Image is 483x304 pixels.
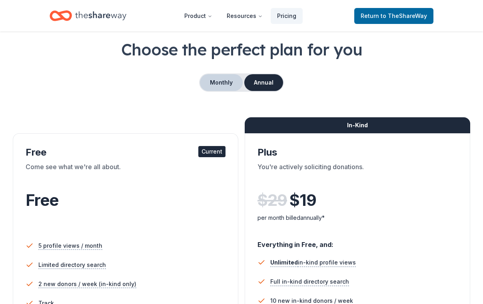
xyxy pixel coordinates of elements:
[200,74,243,91] button: Monthly
[381,12,427,19] span: to TheShareWay
[361,11,427,21] span: Return
[220,8,269,24] button: Resources
[38,260,106,270] span: Limited directory search
[257,146,457,159] div: Plus
[257,233,457,250] div: Everything in Free, and:
[178,8,219,24] button: Product
[38,279,136,289] span: 2 new donors / week (in-kind only)
[38,241,102,251] span: 5 profile views / month
[257,213,457,223] div: per month billed annually*
[270,259,356,266] span: in-kind profile views
[289,189,316,211] span: $ 19
[270,277,349,286] span: Full in-kind directory search
[257,162,457,184] div: You're actively soliciting donations.
[244,74,283,91] button: Annual
[13,38,470,61] h1: Choose the perfect plan for you
[271,8,303,24] a: Pricing
[50,6,126,25] a: Home
[354,8,433,24] a: Returnto TheShareWay
[178,6,303,25] nav: Main
[198,146,226,157] div: Current
[245,117,470,133] div: In-Kind
[26,190,58,210] span: Free
[270,259,298,266] span: Unlimited
[26,162,226,184] div: Come see what we're all about.
[26,146,226,159] div: Free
